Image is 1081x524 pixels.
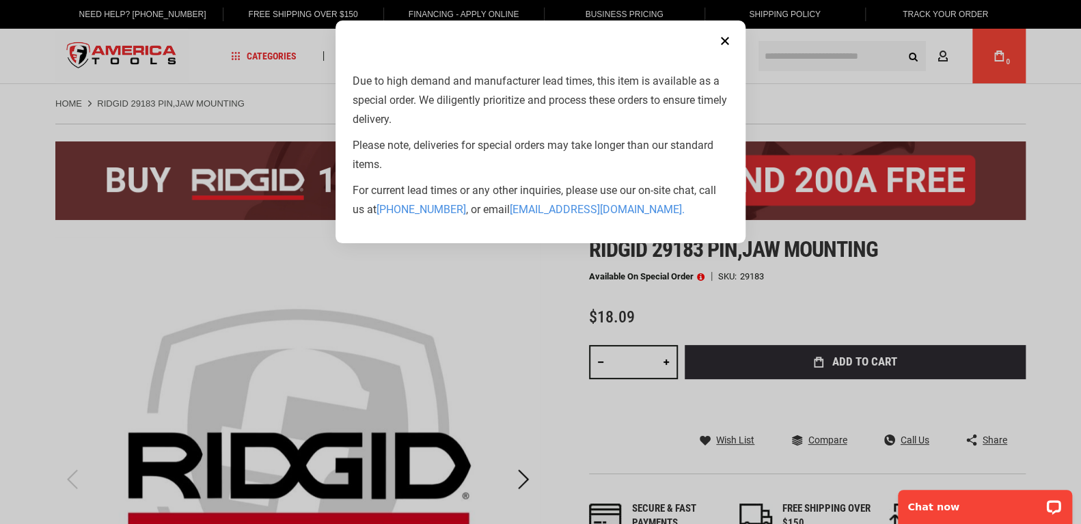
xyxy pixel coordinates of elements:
[353,136,728,174] p: Please note, deliveries for special orders may take longer than our standard items.
[510,203,685,216] a: [EMAIL_ADDRESS][DOMAIN_NAME].
[353,181,728,219] p: For current lead times or any other inquiries, please use our on-site chat, call us at , or email
[377,203,466,216] a: [PHONE_NUMBER]
[889,481,1081,524] iframe: LiveChat chat widget
[353,72,728,129] p: Due to high demand and manufacturer lead times, this item is available as a special order. We dil...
